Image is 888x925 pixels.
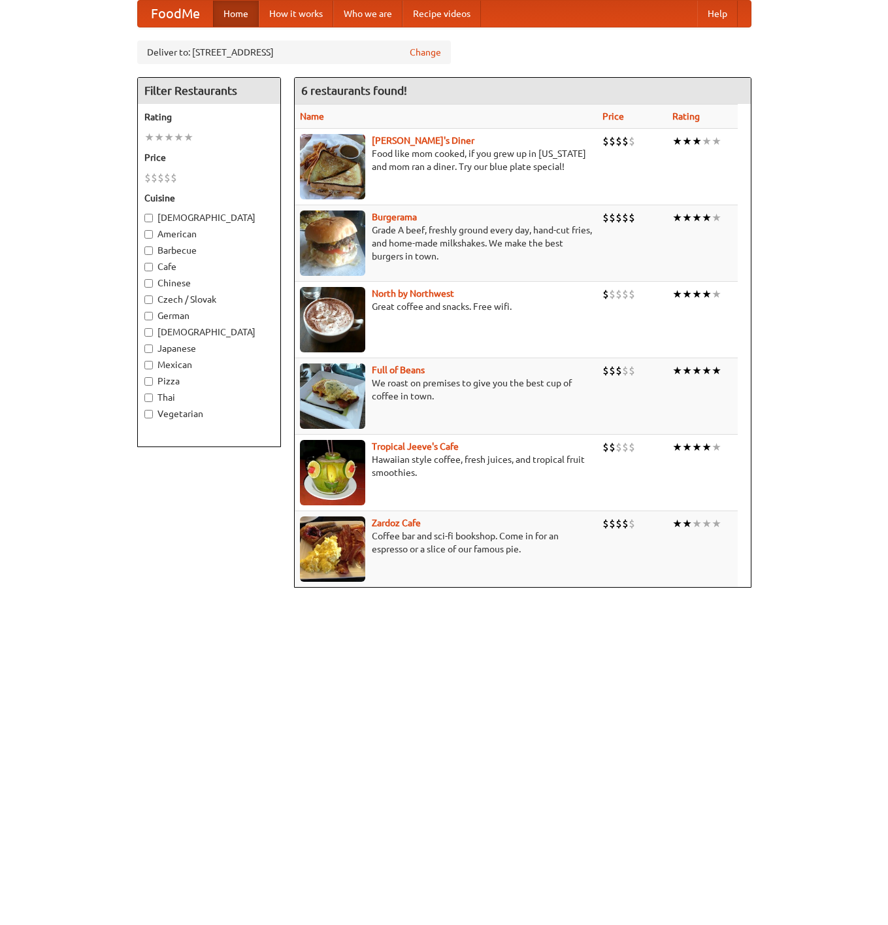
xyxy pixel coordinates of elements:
[144,312,153,320] input: German
[259,1,333,27] a: How it works
[300,300,592,313] p: Great coffee and snacks. Free wifi.
[144,192,274,205] h5: Cuisine
[300,210,365,276] img: burgerama.jpg
[692,363,702,378] li: ★
[144,377,153,386] input: Pizza
[602,440,609,454] li: $
[672,111,700,122] a: Rating
[712,440,721,454] li: ★
[609,516,616,531] li: $
[151,171,157,185] li: $
[144,277,274,290] label: Chinese
[602,111,624,122] a: Price
[174,130,184,144] li: ★
[144,375,274,388] label: Pizza
[629,134,635,148] li: $
[629,287,635,301] li: $
[712,287,721,301] li: ★
[184,130,193,144] li: ★
[602,363,609,378] li: $
[144,110,274,124] h5: Rating
[602,516,609,531] li: $
[602,210,609,225] li: $
[301,84,407,97] ng-pluralize: 6 restaurants found!
[712,363,721,378] li: ★
[144,214,153,222] input: [DEMOGRAPHIC_DATA]
[144,309,274,322] label: German
[213,1,259,27] a: Home
[622,363,629,378] li: $
[712,134,721,148] li: ★
[682,440,692,454] li: ★
[144,244,274,257] label: Barbecue
[702,134,712,148] li: ★
[622,134,629,148] li: $
[144,211,274,224] label: [DEMOGRAPHIC_DATA]
[144,230,153,239] input: American
[682,210,692,225] li: ★
[682,134,692,148] li: ★
[164,130,174,144] li: ★
[300,516,365,582] img: zardoz.jpg
[629,363,635,378] li: $
[609,363,616,378] li: $
[672,440,682,454] li: ★
[300,287,365,352] img: north.jpg
[712,210,721,225] li: ★
[144,410,153,418] input: Vegetarian
[622,210,629,225] li: $
[702,210,712,225] li: ★
[144,279,153,288] input: Chinese
[697,1,738,27] a: Help
[609,210,616,225] li: $
[144,246,153,255] input: Barbecue
[144,130,154,144] li: ★
[609,287,616,301] li: $
[702,440,712,454] li: ★
[616,363,622,378] li: $
[692,210,702,225] li: ★
[616,287,622,301] li: $
[372,212,417,222] a: Burgerama
[616,440,622,454] li: $
[300,111,324,122] a: Name
[372,365,425,375] a: Full of Beans
[682,363,692,378] li: ★
[144,293,274,306] label: Czech / Slovak
[144,358,274,371] label: Mexican
[629,440,635,454] li: $
[672,363,682,378] li: ★
[144,227,274,241] label: American
[692,287,702,301] li: ★
[144,263,153,271] input: Cafe
[372,288,454,299] a: North by Northwest
[622,516,629,531] li: $
[702,363,712,378] li: ★
[616,516,622,531] li: $
[333,1,403,27] a: Who we are
[629,516,635,531] li: $
[144,394,153,402] input: Thai
[372,518,421,528] a: Zardoz Cafe
[300,453,592,479] p: Hawaiian style coffee, fresh juices, and tropical fruit smoothies.
[616,134,622,148] li: $
[692,440,702,454] li: ★
[300,363,365,429] img: beans.jpg
[682,516,692,531] li: ★
[144,326,274,339] label: [DEMOGRAPHIC_DATA]
[300,530,592,556] p: Coffee bar and sci-fi bookshop. Come in for an espresso or a slice of our famous pie.
[144,171,151,185] li: $
[372,135,474,146] b: [PERSON_NAME]'s Diner
[157,171,164,185] li: $
[622,287,629,301] li: $
[672,287,682,301] li: ★
[171,171,177,185] li: $
[403,1,481,27] a: Recipe videos
[602,134,609,148] li: $
[144,328,153,337] input: [DEMOGRAPHIC_DATA]
[144,345,153,353] input: Japanese
[144,342,274,355] label: Japanese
